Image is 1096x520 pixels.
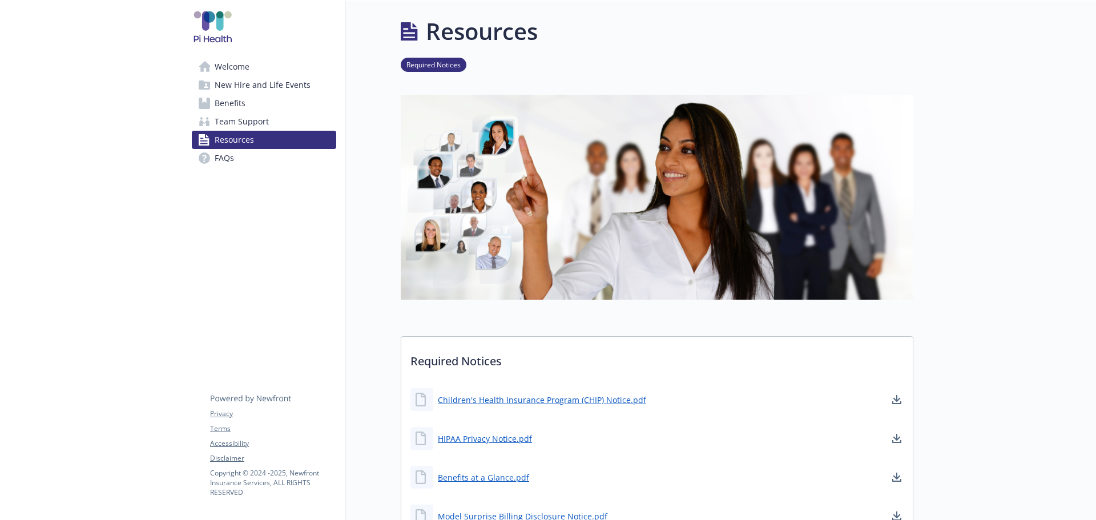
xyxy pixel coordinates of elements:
[890,470,904,484] a: download document
[192,94,336,112] a: Benefits
[215,94,245,112] span: Benefits
[890,393,904,406] a: download document
[210,409,336,419] a: Privacy
[438,471,529,483] a: Benefits at a Glance.pdf
[210,468,336,497] p: Copyright © 2024 - 2025 , Newfront Insurance Services, ALL RIGHTS RESERVED
[215,58,249,76] span: Welcome
[192,149,336,167] a: FAQs
[210,438,336,449] a: Accessibility
[192,58,336,76] a: Welcome
[215,131,254,149] span: Resources
[401,95,913,300] img: resources page banner
[438,394,646,406] a: Children's Health Insurance Program (CHIP) Notice.pdf
[438,433,532,445] a: HIPAA Privacy Notice.pdf
[210,424,336,434] a: Terms
[890,432,904,445] a: download document
[401,337,913,379] p: Required Notices
[401,59,466,70] a: Required Notices
[192,112,336,131] a: Team Support
[215,112,269,131] span: Team Support
[192,131,336,149] a: Resources
[210,453,336,463] a: Disclaimer
[215,76,311,94] span: New Hire and Life Events
[426,14,538,49] h1: Resources
[215,149,234,167] span: FAQs
[192,76,336,94] a: New Hire and Life Events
